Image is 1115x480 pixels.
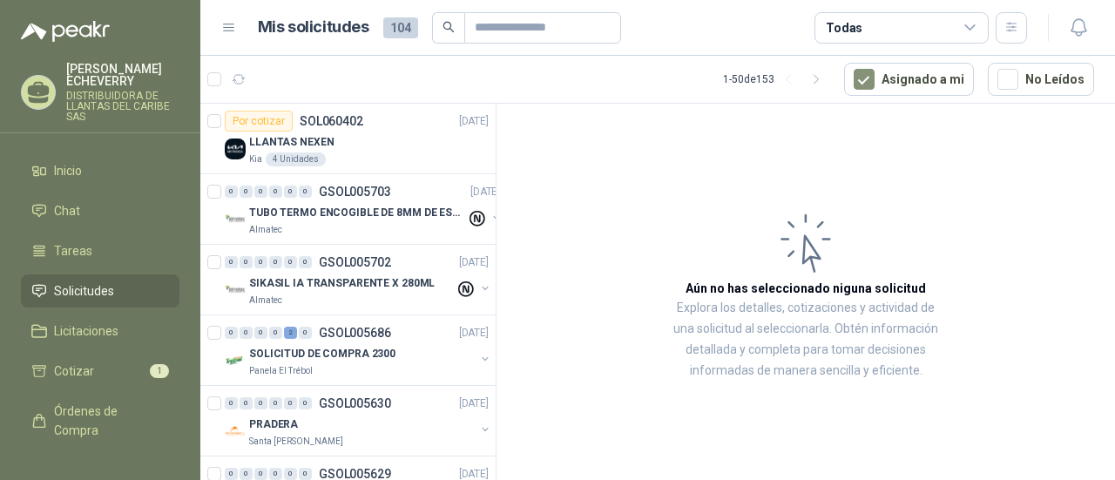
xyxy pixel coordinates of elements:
[225,186,238,198] div: 0
[225,256,238,268] div: 0
[225,181,503,237] a: 0 0 0 0 0 0 GSOL005703[DATE] Company LogoTUBO TERMO ENCOGIBLE DE 8MM DE ESPESOR X 5CMSAlmatec
[249,275,435,292] p: SIKASIL IA TRANSPARENTE X 280ML
[225,397,238,409] div: 0
[249,294,282,308] p: Almatec
[284,256,297,268] div: 0
[723,65,830,93] div: 1 - 50 de 153
[54,161,82,180] span: Inicio
[266,152,326,166] div: 4 Unidades
[284,397,297,409] div: 0
[225,421,246,442] img: Company Logo
[269,256,282,268] div: 0
[258,15,369,40] h1: Mis solicitudes
[249,223,282,237] p: Almatec
[240,397,253,409] div: 0
[284,186,297,198] div: 0
[249,435,343,449] p: Santa [PERSON_NAME]
[225,252,492,308] a: 0 0 0 0 0 0 GSOL005702[DATE] Company LogoSIKASIL IA TRANSPARENTE X 280MLAlmatec
[225,111,293,132] div: Por cotizar
[319,186,391,198] p: GSOL005703
[54,321,118,341] span: Licitaciones
[254,397,267,409] div: 0
[21,234,179,267] a: Tareas
[844,63,974,96] button: Asignado a mi
[254,327,267,339] div: 0
[319,397,391,409] p: GSOL005630
[249,205,466,221] p: TUBO TERMO ENCOGIBLE DE 8MM DE ESPESOR X 5CMS
[225,350,246,371] img: Company Logo
[319,256,391,268] p: GSOL005702
[459,113,489,130] p: [DATE]
[249,364,313,378] p: Panela El Trébol
[21,395,179,447] a: Órdenes de Compra
[459,325,489,341] p: [DATE]
[240,186,253,198] div: 0
[54,201,80,220] span: Chat
[54,281,114,301] span: Solicitudes
[225,327,238,339] div: 0
[383,17,418,38] span: 104
[21,355,179,388] a: Cotizar1
[686,279,926,298] h3: Aún no has seleccionado niguna solicitud
[21,274,179,308] a: Solicitudes
[300,115,363,127] p: SOL060402
[470,184,500,200] p: [DATE]
[240,256,253,268] div: 0
[443,21,455,33] span: search
[459,395,489,412] p: [DATE]
[671,298,941,382] p: Explora los detalles, cotizaciones y actividad de una solicitud al seleccionarla. Obtén informaci...
[319,468,391,480] p: GSOL005629
[240,468,253,480] div: 0
[249,346,395,362] p: SOLICITUD DE COMPRA 2300
[66,63,179,87] p: [PERSON_NAME] ECHEVERRY
[459,254,489,271] p: [DATE]
[240,327,253,339] div: 0
[225,468,238,480] div: 0
[249,152,262,166] p: Kia
[254,468,267,480] div: 0
[319,327,391,339] p: GSOL005686
[299,186,312,198] div: 0
[826,18,862,37] div: Todas
[200,104,496,174] a: Por cotizarSOL060402[DATE] Company LogoLLANTAS NEXENKia4 Unidades
[21,194,179,227] a: Chat
[21,154,179,187] a: Inicio
[284,468,297,480] div: 0
[269,186,282,198] div: 0
[269,327,282,339] div: 0
[21,21,110,42] img: Logo peakr
[284,327,297,339] div: 2
[150,364,169,378] span: 1
[225,139,246,159] img: Company Logo
[249,416,298,433] p: PRADERA
[249,134,334,151] p: LLANTAS NEXEN
[299,468,312,480] div: 0
[299,256,312,268] div: 0
[254,256,267,268] div: 0
[225,393,492,449] a: 0 0 0 0 0 0 GSOL005630[DATE] Company LogoPRADERASanta [PERSON_NAME]
[54,241,92,260] span: Tareas
[299,327,312,339] div: 0
[254,186,267,198] div: 0
[21,314,179,348] a: Licitaciones
[988,63,1094,96] button: No Leídos
[269,397,282,409] div: 0
[225,280,246,301] img: Company Logo
[225,209,246,230] img: Company Logo
[299,397,312,409] div: 0
[66,91,179,122] p: DISTRIBUIDORA DE LLANTAS DEL CARIBE SAS
[269,468,282,480] div: 0
[54,362,94,381] span: Cotizar
[225,322,492,378] a: 0 0 0 0 2 0 GSOL005686[DATE] Company LogoSOLICITUD DE COMPRA 2300Panela El Trébol
[54,402,163,440] span: Órdenes de Compra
